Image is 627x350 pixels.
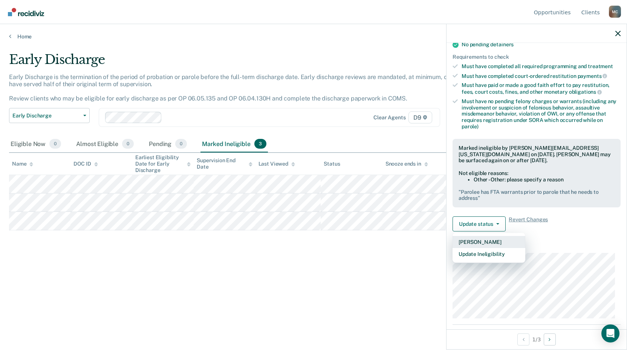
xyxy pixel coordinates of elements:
[9,73,477,102] p: Early Discharge is the termination of the period of probation or parole before the full-term disc...
[462,41,621,48] div: No pending
[509,216,548,231] span: Revert Changes
[254,139,266,149] span: 3
[8,8,44,16] img: Recidiviz
[462,63,621,70] div: Must have completed all required programming and
[609,6,621,18] div: M C
[453,54,621,60] div: Requirements to check
[588,63,613,69] span: treatment
[453,243,621,250] dt: Supervision
[447,329,627,349] div: 1 / 3
[385,161,428,167] div: Snooze ends in
[453,248,525,260] button: Update Ineligibility
[373,114,405,121] div: Clear agents
[462,73,621,79] div: Must have completed court-ordered restitution
[544,333,556,345] button: Next Opportunity
[9,136,63,152] div: Eligible Now
[462,123,479,129] span: parole)
[517,333,529,345] button: Previous Opportunity
[9,52,479,73] div: Early Discharge
[601,324,619,342] div: Open Intercom Messenger
[12,113,80,119] span: Early Discharge
[490,41,514,47] span: detainers
[73,161,98,167] div: DOC ID
[459,145,615,164] div: Marked ineligible by [PERSON_NAME][EMAIL_ADDRESS][US_STATE][DOMAIN_NAME] on [DATE]. [PERSON_NAME]...
[324,161,340,167] div: Status
[453,236,525,248] button: [PERSON_NAME]
[197,157,252,170] div: Supervision End Date
[49,139,61,149] span: 0
[122,139,134,149] span: 0
[200,136,268,152] div: Marked Ineligible
[462,82,621,95] div: Must have paid or made a good faith effort to pay restitution, fees, court costs, fines, and othe...
[175,139,187,149] span: 0
[462,98,621,130] div: Must have no pending felony charges or warrants (including any involvement or suspicion of feloni...
[147,136,188,152] div: Pending
[609,6,621,18] button: Profile dropdown button
[459,189,615,202] pre: " Parolee has FTA warrants prior to parole that he needs to address "
[12,161,33,167] div: Name
[453,233,525,263] div: Dropdown Menu
[408,111,432,123] span: D9
[474,177,615,183] li: Other - Other: please specify a reason
[578,73,607,79] span: payments
[135,154,191,173] div: Earliest Eligibility Date for Early Discharge
[75,136,135,152] div: Almost Eligible
[453,216,506,231] button: Update status
[9,33,618,40] a: Home
[459,170,615,177] div: Not eligible reasons:
[569,89,602,95] span: obligations
[258,161,295,167] div: Last Viewed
